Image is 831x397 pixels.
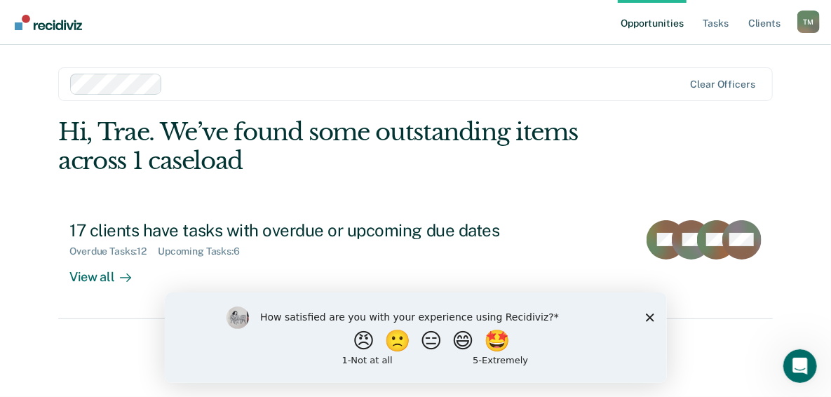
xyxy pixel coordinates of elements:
[783,349,817,383] iframe: Intercom live chat
[797,11,820,33] div: T M
[69,245,158,257] div: Overdue Tasks : 12
[15,15,82,30] img: Recidiviz
[58,209,773,319] a: 17 clients have tasks with overdue or upcoming due datesOverdue Tasks:12Upcoming Tasks:6View all
[69,257,148,285] div: View all
[69,220,562,241] div: 17 clients have tasks with overdue or upcoming due dates
[158,245,251,257] div: Upcoming Tasks : 6
[797,11,820,33] button: Profile dropdown button
[691,79,755,90] div: Clear officers
[165,292,667,383] iframe: Survey by Kim from Recidiviz
[58,118,630,175] div: Hi, Trae. We’ve found some outstanding items across 1 caseload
